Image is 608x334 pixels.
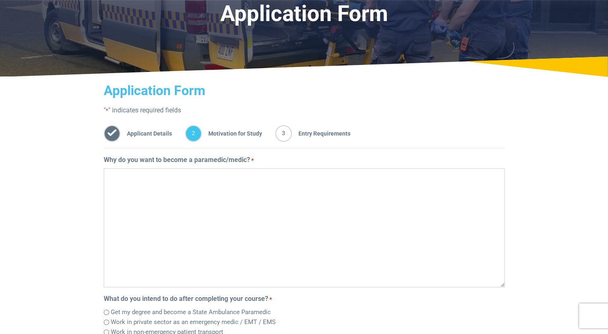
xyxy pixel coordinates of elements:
[91,1,517,27] h1: Application Form
[104,294,505,304] legend: What do you intend to do after completing your course?
[111,308,271,317] label: Get my degree and become a State Ambulance Paramedic
[292,125,350,142] span: Entry Requirements
[275,125,292,142] span: 3
[104,105,505,115] p: " " indicates required fields
[104,83,505,98] h2: Application Form
[185,125,202,142] span: 2
[104,155,254,165] label: Why do you want to become a paramedic/medic?
[111,317,276,327] label: Work in private sector as an emergency medic / EMT / EMS
[202,125,262,142] span: Motivation for Study
[104,125,120,142] span: 1
[120,125,172,142] span: Applicant Details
